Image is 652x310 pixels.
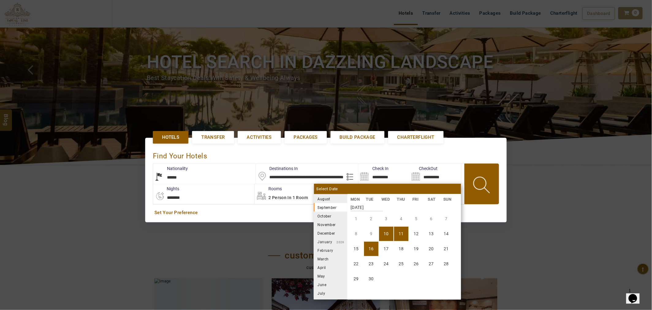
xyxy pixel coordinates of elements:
[314,212,347,220] li: October
[340,134,375,141] span: Build Package
[439,227,453,241] li: Sunday, 14 September 2025
[364,242,378,256] li: Tuesday, 16 September 2025
[314,220,347,229] li: November
[294,134,318,141] span: Packages
[192,131,234,144] a: Transfer
[154,210,498,216] a: Set Your Preference
[268,195,308,200] span: 2 Person in 1 Room
[349,272,363,286] li: Monday, 29 September 2025
[331,131,385,144] a: Build Package
[409,196,425,202] li: FRI
[378,196,394,202] li: WED
[409,242,423,256] li: Friday, 19 September 2025
[394,242,408,256] li: Thursday, 18 September 2025
[332,240,345,244] small: 2026
[379,227,393,241] li: Wednesday, 10 September 2025
[314,203,347,212] li: September
[314,246,347,255] li: February
[255,186,282,192] label: Rooms
[314,280,347,289] li: June
[424,257,438,271] li: Saturday, 27 September 2025
[394,196,409,202] li: THU
[410,164,461,184] input: Search
[364,257,378,271] li: Tuesday, 23 September 2025
[153,131,188,144] a: Hotels
[394,257,408,271] li: Thursday, 25 September 2025
[285,131,327,144] a: Packages
[314,195,347,203] li: August
[347,196,363,202] li: MON
[424,242,438,256] li: Saturday, 20 September 2025
[379,242,393,256] li: Wednesday, 17 September 2025
[162,134,179,141] span: Hotels
[314,237,347,246] li: January
[314,255,347,263] li: March
[409,257,423,271] li: Friday, 26 September 2025
[397,134,434,141] span: Charterflight
[349,242,363,256] li: Monday, 15 September 2025
[440,196,456,202] li: SUN
[314,263,347,272] li: April
[153,146,499,164] div: Find Your Hotels
[247,134,272,141] span: Activities
[626,285,646,304] iframe: chat widget
[358,165,389,172] label: Check In
[314,289,347,297] li: July
[425,196,440,202] li: SAT
[439,257,453,271] li: Sunday, 28 September 2025
[349,257,363,271] li: Monday, 22 September 2025
[358,164,410,184] input: Search
[153,186,179,192] label: nights
[424,227,438,241] li: Saturday, 13 September 2025
[388,131,444,144] a: Charterflight
[409,227,423,241] li: Friday, 12 September 2025
[314,184,461,194] div: Select Date
[351,200,383,211] strong: [DATE]
[364,272,378,286] li: Tuesday, 30 September 2025
[439,242,453,256] li: Sunday, 21 September 2025
[410,165,438,172] label: CheckOut
[379,257,393,271] li: Wednesday, 24 September 2025
[201,134,225,141] span: Transfer
[314,272,347,280] li: May
[394,227,408,241] li: Thursday, 11 September 2025
[238,131,281,144] a: Activities
[256,165,298,172] label: Destinations In
[153,165,188,172] label: Nationality
[330,198,373,201] small: 2025
[363,196,378,202] li: TUE
[314,229,347,237] li: December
